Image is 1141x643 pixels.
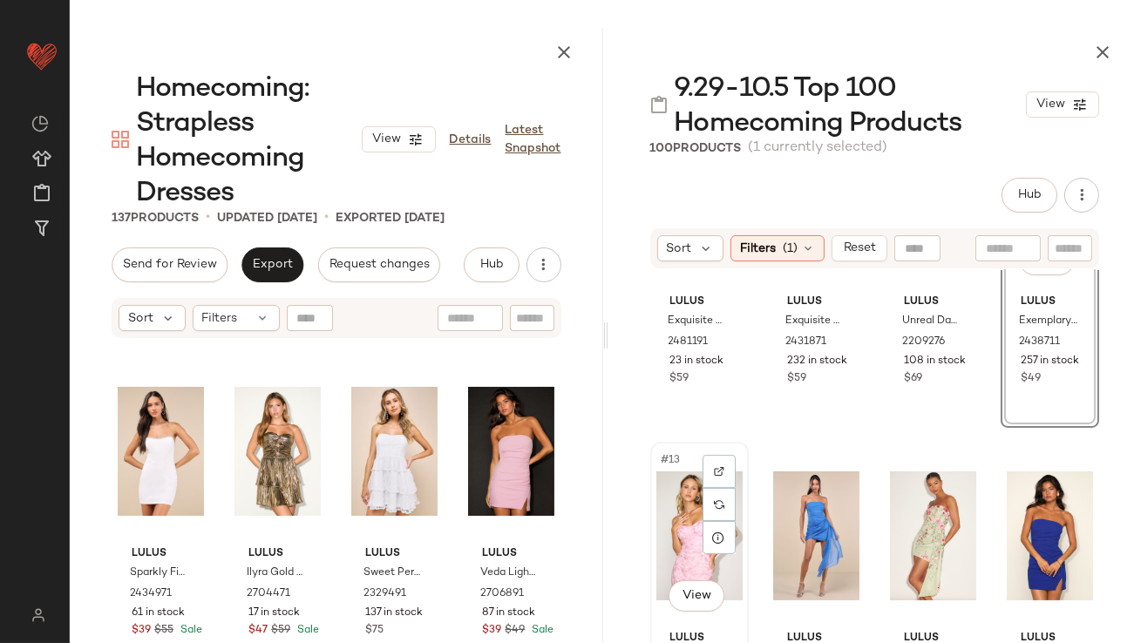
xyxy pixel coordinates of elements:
button: Export [241,247,303,282]
img: 11452381_2329491.jpg [351,363,438,539]
img: svg%3e [714,499,724,510]
img: 11853641_2434971.jpg [118,363,204,539]
span: $49 [505,623,525,639]
span: 108 in stock [904,354,966,369]
button: Send for Review [112,247,228,282]
p: Exported [DATE] [336,209,445,227]
span: Lulus [670,294,729,310]
span: View [682,589,711,603]
span: Exquisite Sensation Lavender Embroidered Strapless Mini Dress [669,314,727,329]
span: Hub [1017,188,1042,202]
img: 2706871_02_front_2025-07-11.jpg [1007,448,1093,624]
span: Ilyra Gold Lurex Plisse Cutout Strapless Mini Dress [247,565,305,581]
a: Details [450,131,492,149]
a: Latest Snapshot [506,121,561,158]
span: 2329491 [363,586,406,602]
span: Lulus [787,294,846,310]
span: Request changes [329,258,430,272]
span: Filters [202,309,238,328]
span: View [371,132,401,146]
span: Sparkly Finesse White Rhinestone Strapless Bustier Mini Dress [130,565,188,581]
img: 11793961_2439811.jpg [773,448,859,624]
span: 100 [650,142,674,155]
span: 9.29-10.5 Top 100 Homecoming Products [675,71,1026,141]
span: Reset [843,241,876,255]
span: 2431871 [785,335,826,350]
span: Exemplary Charm Periwinkle Strapless Ruched Bodycon Mini Dress [1019,314,1077,329]
span: 2434971 [130,586,172,602]
div: Products [650,139,742,158]
span: $47 [248,623,268,639]
span: 23 in stock [670,354,724,369]
img: 2706891_02_front_2025-07-08.jpg [468,363,554,539]
span: $69 [904,371,922,387]
span: Lulus [482,546,540,562]
span: • [324,207,329,228]
span: Filters [740,240,776,258]
p: updated [DATE] [217,209,317,227]
span: Lulus [132,546,190,562]
span: Sort [667,240,692,258]
span: #13 [660,451,684,469]
span: $39 [132,623,151,639]
span: 137 in stock [365,606,423,621]
span: 2209276 [902,335,945,350]
span: Homecoming: Strapless Homecoming Dresses [136,71,362,211]
button: Hub [464,247,520,282]
span: 87 in stock [482,606,535,621]
span: Send for Review [122,258,217,272]
span: • [206,207,210,228]
img: svg%3e [650,96,668,113]
span: Lulus [904,294,962,310]
img: 2722851_01_hero_2025-09-04.jpg [656,448,743,624]
span: 2438711 [1019,335,1060,350]
div: Products [112,209,199,227]
span: 2481191 [669,335,709,350]
span: View [1036,98,1065,112]
img: svg%3e [31,115,49,132]
span: 2704471 [247,586,290,602]
span: Exquisite Sensation Red Floral Embroidered Strapless Mini Dress [785,314,844,329]
span: Unreal Date Navy Blue Sequin Embroidered Strapless Mini Dress [902,314,961,329]
span: $39 [482,623,501,639]
span: Lulus [365,546,424,562]
span: Export [252,258,293,272]
span: 17 in stock [248,606,300,621]
button: View [1026,91,1099,118]
span: Veda Light Pink Strapless Ruched Mini Dress [480,565,539,581]
button: Request changes [318,247,440,282]
span: 232 in stock [787,354,847,369]
span: Sort [128,309,153,328]
img: svg%3e [714,466,724,477]
span: $59 [271,623,290,639]
span: $59 [670,371,689,387]
span: (1 currently selected) [749,138,888,159]
span: Sweet Perception White Lace Strapless Tiered Mini Dress [363,565,422,581]
button: Reset [832,235,887,261]
img: svg%3e [112,131,129,148]
span: Hub [479,258,503,272]
img: 12723781_2647631.jpg [890,448,976,624]
span: $75 [365,623,384,639]
span: 61 in stock [132,606,185,621]
span: $59 [787,371,806,387]
img: svg%3e [21,608,55,622]
span: Sale [177,625,202,636]
img: 2704471_01_hero_2025-08-12.jpg [234,363,321,539]
span: $55 [154,623,173,639]
span: Sale [294,625,319,636]
span: Sale [528,625,554,636]
img: heart_red.DM2ytmEG.svg [24,38,59,73]
button: View [362,126,435,152]
span: (1) [783,240,798,258]
button: View [669,580,724,612]
span: 137 [112,212,131,225]
span: Lulus [248,546,307,562]
button: Hub [1002,178,1057,213]
span: 2706891 [480,586,524,602]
